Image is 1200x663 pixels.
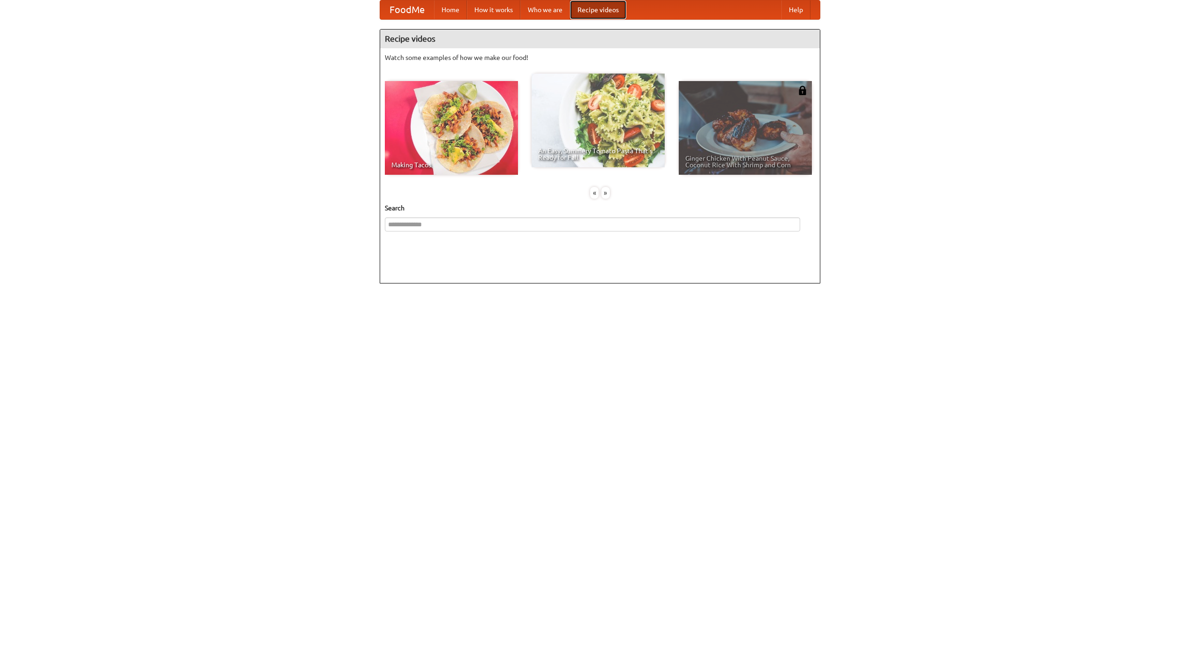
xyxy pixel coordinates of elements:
a: Help [781,0,810,19]
span: An Easy, Summery Tomato Pasta That's Ready for Fall [538,148,658,161]
a: Home [434,0,467,19]
a: Making Tacos [385,81,518,175]
a: FoodMe [380,0,434,19]
a: How it works [467,0,520,19]
h5: Search [385,203,815,213]
p: Watch some examples of how we make our food! [385,53,815,62]
div: « [590,187,599,199]
span: Making Tacos [391,162,511,168]
h4: Recipe videos [380,30,820,48]
img: 483408.png [798,86,807,95]
div: » [601,187,610,199]
a: Recipe videos [570,0,626,19]
a: An Easy, Summery Tomato Pasta That's Ready for Fall [532,74,665,167]
a: Who we are [520,0,570,19]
